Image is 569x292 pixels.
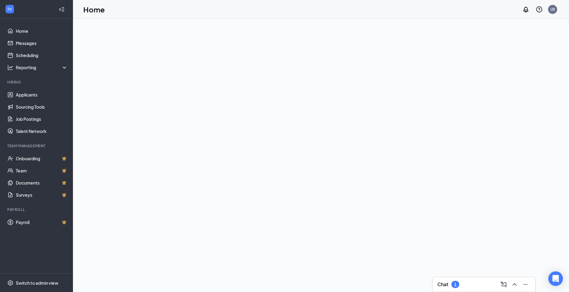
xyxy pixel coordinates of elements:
[16,280,58,286] div: Switch to admin view
[83,4,105,15] h1: Home
[511,281,518,288] svg: ChevronUp
[16,165,68,177] a: TeamCrown
[16,89,68,101] a: Applicants
[521,280,530,289] button: Minimize
[16,216,68,228] a: PayrollCrown
[7,80,67,85] div: Hiring
[536,6,543,13] svg: QuestionInfo
[454,282,457,287] div: 1
[510,280,519,289] button: ChevronUp
[16,125,68,137] a: Talent Network
[59,6,65,12] svg: Collapse
[522,6,529,13] svg: Notifications
[16,101,68,113] a: Sourcing Tools
[7,143,67,148] div: Team Management
[7,207,67,212] div: Payroll
[7,280,13,286] svg: Settings
[550,7,555,12] div: LB
[16,152,68,165] a: OnboardingCrown
[548,271,563,286] div: Open Intercom Messenger
[499,280,509,289] button: ComposeMessage
[16,189,68,201] a: SurveysCrown
[16,49,68,61] a: Scheduling
[7,64,13,70] svg: Analysis
[16,113,68,125] a: Job Postings
[16,64,68,70] div: Reporting
[16,177,68,189] a: DocumentsCrown
[7,6,13,12] svg: WorkstreamLogo
[522,281,529,288] svg: Minimize
[500,281,507,288] svg: ComposeMessage
[16,37,68,49] a: Messages
[437,281,448,288] h3: Chat
[16,25,68,37] a: Home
